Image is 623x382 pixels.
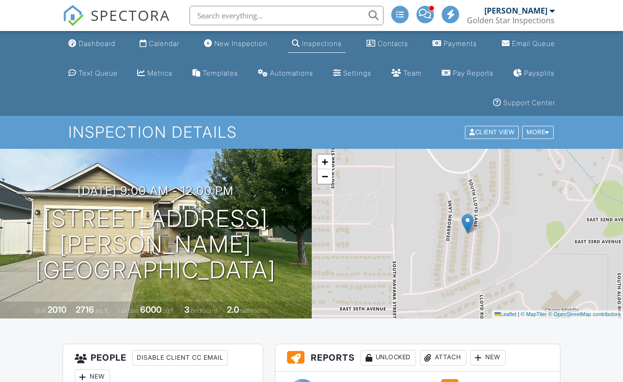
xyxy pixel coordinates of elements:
a: Dashboard [64,35,119,53]
div: Attach [420,350,466,366]
span: SPECTORA [91,5,170,25]
div: Support Center [503,98,555,107]
a: Inspections [288,35,346,53]
div: Automations [270,69,313,77]
span: sq.ft. [163,307,175,314]
a: Settings [329,64,375,82]
div: Disable Client CC Email [132,350,228,366]
div: Calendar [149,39,179,48]
div: [PERSON_NAME] [484,6,547,16]
div: Templates [203,69,238,77]
div: Client View [465,126,519,139]
a: Leaflet [495,311,516,317]
a: Email Queue [498,35,559,53]
span: Built [35,307,46,314]
h3: Reports [275,344,560,372]
span: | [518,311,519,317]
div: Dashboard [79,39,115,48]
a: Automations (Advanced) [254,64,317,82]
a: Pay Reports [438,64,497,82]
a: Contacts [363,35,412,53]
h3: [DATE] 9:00 am - 12:00 pm [78,184,234,197]
a: SPECTORA [63,13,170,33]
div: Paysplits [524,69,555,77]
a: © MapTiler [521,311,547,317]
span: Lot Size [118,307,139,314]
span: bathrooms [240,307,268,314]
div: Contacts [378,39,408,48]
div: New Inspection [214,39,268,48]
div: 2010 [48,304,66,315]
a: Payments [429,35,481,53]
div: 2716 [76,304,94,315]
a: New Inspection [200,35,272,53]
a: Paysplits [509,64,559,82]
div: More [522,126,554,139]
div: Team [403,69,422,77]
div: 2.0 [227,304,239,315]
div: Inspections [302,39,342,48]
div: Unlocked [361,350,416,366]
span: + [321,156,328,168]
a: Zoom out [318,169,332,184]
span: sq. ft. [96,307,109,314]
div: 6000 [140,304,161,315]
div: Metrics [147,69,173,77]
img: The Best Home Inspection Software - Spectora [63,5,84,26]
span: − [321,170,328,182]
h1: [STREET_ADDRESS][PERSON_NAME] [GEOGRAPHIC_DATA] [16,206,296,283]
img: Marker [462,214,474,234]
div: Golden Star Inspections [467,16,555,25]
div: Settings [343,69,371,77]
div: Text Queue [79,69,118,77]
a: Team [387,64,426,82]
span: bedrooms [191,307,218,314]
div: 3 [184,304,190,315]
a: Zoom in [318,155,332,169]
div: New [470,350,506,366]
div: Payments [444,39,477,48]
input: Search everything... [190,6,383,25]
a: Client View [464,128,521,135]
div: Email Queue [512,39,555,48]
div: Pay Reports [453,69,494,77]
a: Calendar [136,35,183,53]
a: Support Center [489,94,559,112]
a: Text Queue [64,64,122,82]
a: © OpenStreetMap contributors [548,311,621,317]
a: Templates [189,64,242,82]
a: Metrics [133,64,176,82]
h1: Inspection Details [68,124,554,141]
